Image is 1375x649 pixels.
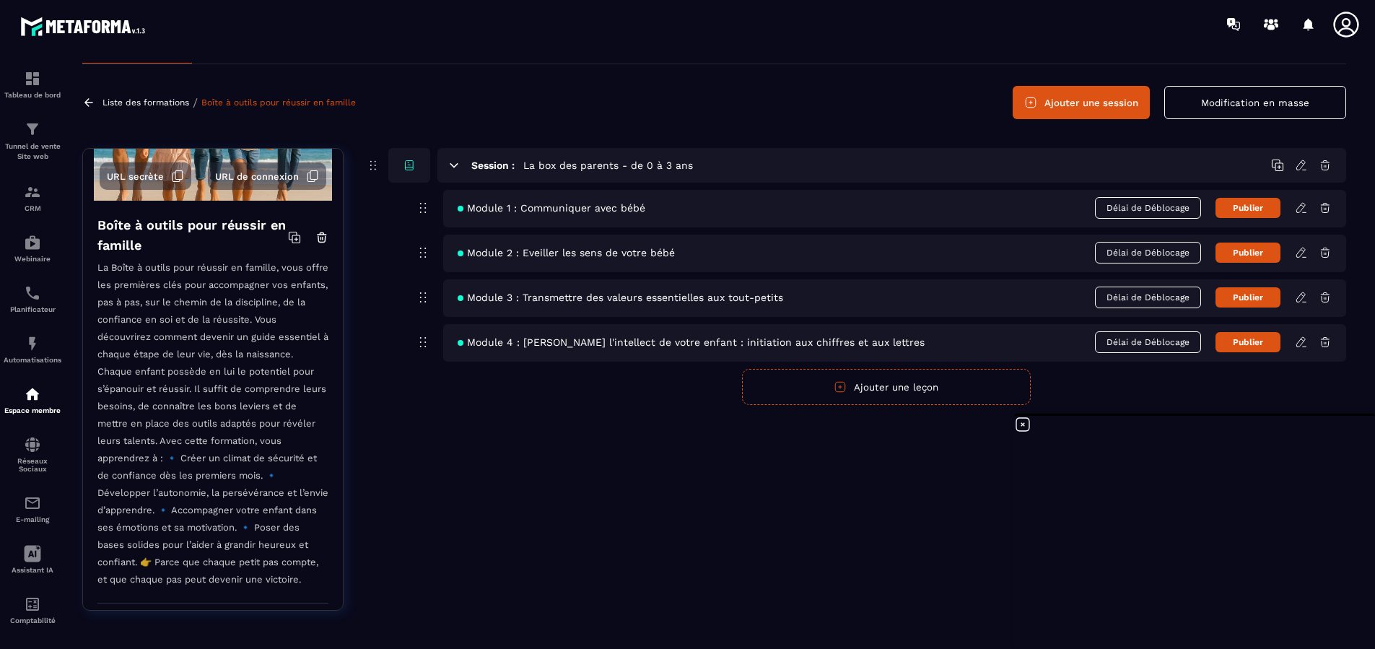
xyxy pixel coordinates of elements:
[102,97,189,108] a: Liste des formations
[24,183,41,201] img: formation
[4,305,61,313] p: Planificateur
[1095,287,1201,308] span: Délai de Déblocage
[24,335,41,352] img: automations
[4,255,61,263] p: Webinaire
[4,223,61,274] a: automationsautomationsWebinaire
[4,566,61,574] p: Assistant IA
[4,110,61,173] a: formationformationTunnel de vente Site web
[24,596,41,613] img: accountant
[1164,86,1346,119] button: Modification en masse
[4,457,61,473] p: Réseaux Sociaux
[4,59,61,110] a: formationformationTableau de bord
[471,160,515,171] h6: Session :
[1013,86,1150,119] button: Ajouter une session
[1095,242,1201,263] span: Délai de Déblocage
[458,202,645,214] span: Module 1 : Communiquer avec bébé
[1095,197,1201,219] span: Délai de Déblocage
[24,386,41,403] img: automations
[4,91,61,99] p: Tableau de bord
[24,284,41,302] img: scheduler
[4,375,61,425] a: automationsautomationsEspace membre
[97,259,328,604] p: La Boîte à outils pour réussir en famille, vous offre les premières clés pour accompagner vos enf...
[4,585,61,635] a: accountantaccountantComptabilité
[24,234,41,251] img: automations
[208,162,326,190] button: URL de connexion
[4,425,61,484] a: social-networksocial-networkRéseaux Sociaux
[20,13,150,40] img: logo
[4,356,61,364] p: Automatisations
[97,215,288,256] h4: Boîte à outils pour réussir en famille
[215,171,299,182] span: URL de connexion
[24,70,41,87] img: formation
[4,406,61,414] p: Espace membre
[1215,243,1280,263] button: Publier
[742,369,1031,405] button: Ajouter une leçon
[458,247,675,258] span: Module 2 : Eveiller les sens de votre bébé
[100,162,191,190] button: URL secrète
[1215,198,1280,218] button: Publier
[4,534,61,585] a: Assistant IA
[523,158,693,173] h5: La box des parents - de 0 à 3 ans
[24,495,41,512] img: email
[4,274,61,324] a: schedulerschedulerPlanificateur
[107,171,164,182] span: URL secrète
[24,121,41,138] img: formation
[4,324,61,375] a: automationsautomationsAutomatisations
[4,173,61,223] a: formationformationCRM
[458,336,925,348] span: Module 4 : [PERSON_NAME] l'intellect de votre enfant : initiation aux chiffres et aux lettres
[4,617,61,624] p: Comptabilité
[4,515,61,523] p: E-mailing
[4,484,61,534] a: emailemailE-mailing
[4,204,61,212] p: CRM
[201,97,356,108] a: Boîte à outils pour réussir en famille
[193,96,198,110] span: /
[1215,332,1280,352] button: Publier
[1215,287,1280,308] button: Publier
[4,141,61,162] p: Tunnel de vente Site web
[1095,331,1201,353] span: Délai de Déblocage
[24,436,41,453] img: social-network
[458,292,783,303] span: Module 3 : Transmettre des valeurs essentielles aux tout-petits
